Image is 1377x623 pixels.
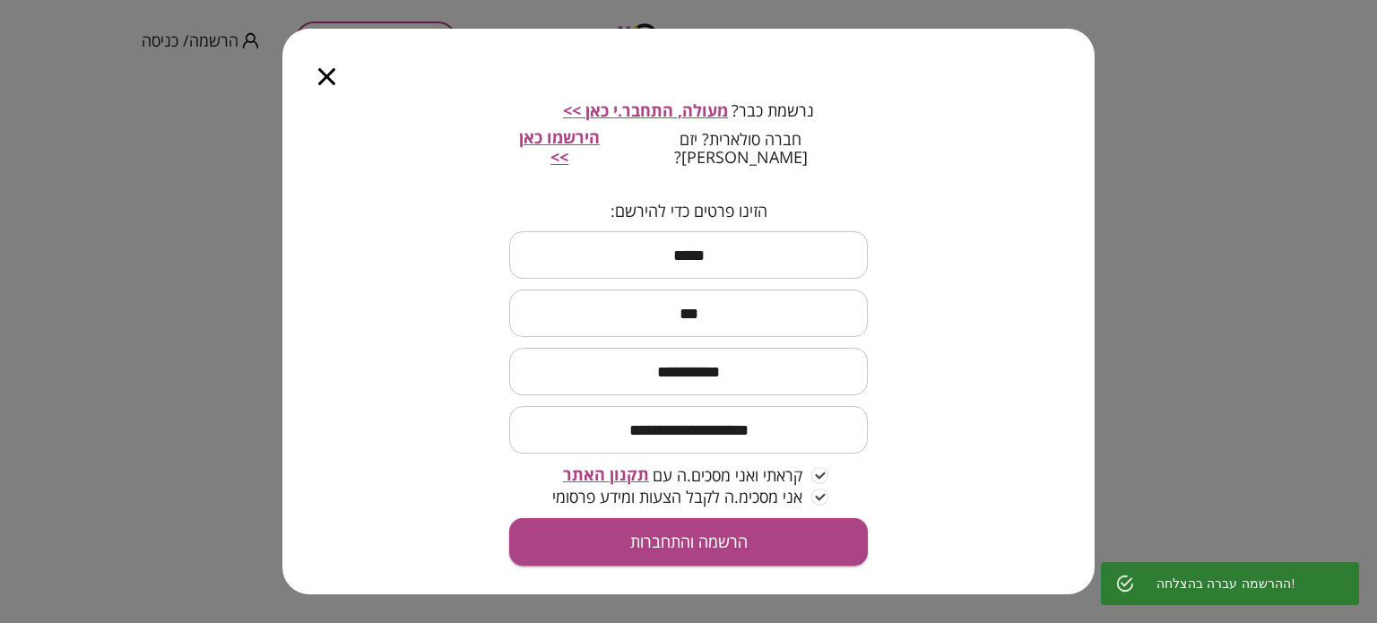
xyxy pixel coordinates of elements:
[563,465,649,485] button: תקנון האתר
[563,463,649,485] span: תקנון האתר
[613,130,868,166] span: חברה סולארית? יזם [PERSON_NAME]?
[1156,567,1295,600] div: ההרשמה עברה בהצלחה!
[563,101,728,121] button: מעולה, התחבר.י כאן >>
[611,202,767,221] span: הזינו פרטים כדי להירשם:
[732,101,814,119] span: נרשמת כבר?
[653,466,802,484] span: קראתי ואני מסכים.ה עם
[519,126,600,168] span: הירשמו כאן >>
[563,100,728,121] span: מעולה, התחבר.י כאן >>
[552,488,802,506] span: אני מסכימ.ה לקבל הצעות ומידע פרסומי
[509,518,868,566] button: הרשמה והתחברות
[509,128,610,167] button: הירשמו כאן >>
